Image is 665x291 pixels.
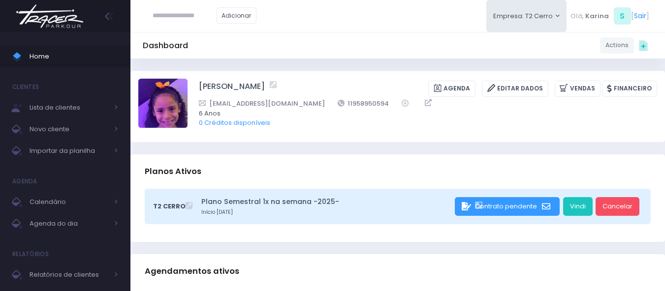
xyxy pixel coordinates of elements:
[145,157,201,185] h3: Planos Ativos
[199,81,265,97] a: [PERSON_NAME]
[199,118,270,127] a: 0 Créditos disponíveis
[475,202,537,211] span: Contrato pendente
[563,197,593,216] a: Vindi
[199,109,644,118] span: 6 Anos
[201,208,452,216] small: Início [DATE]
[585,11,609,21] span: Karina
[217,7,257,24] a: Adicionar
[338,98,389,109] a: 11958950594
[30,123,108,136] span: Novo cliente
[614,7,631,25] span: S
[143,41,188,51] h5: Dashboard
[145,257,239,285] h3: Agendamentos ativos
[555,81,601,97] a: Vendas
[428,81,475,97] a: Agenda
[570,11,584,21] span: Olá,
[30,196,108,208] span: Calendário
[634,11,646,21] a: Sair
[30,50,118,63] span: Home
[30,268,108,281] span: Relatórios de clientes
[30,145,108,157] span: Importar da planilha
[30,217,108,230] span: Agenda do dia
[201,197,452,207] a: Plano Semestral 1x na semana -2025-
[482,81,548,97] a: Editar Dados
[567,5,653,27] div: [ ]
[600,37,634,54] a: Actions
[12,172,37,191] h4: Agenda
[596,197,639,216] a: Cancelar
[199,98,325,109] a: [EMAIL_ADDRESS][DOMAIN_NAME]
[138,79,188,128] img: Mariana Bernardino da Freiria
[12,77,39,97] h4: Clientes
[153,202,186,211] span: T2 Cerro
[30,101,108,114] span: Lista de clientes
[12,244,49,264] h4: Relatórios
[602,81,657,97] a: Financeiro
